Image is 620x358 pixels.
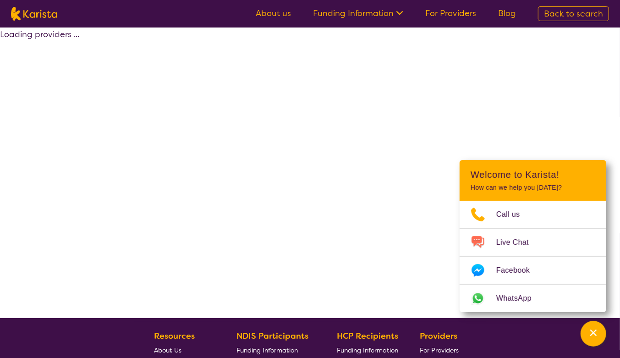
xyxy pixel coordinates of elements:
span: About Us [154,346,181,354]
p: How can we help you [DATE]? [471,184,595,192]
a: About us [256,8,291,19]
span: Back to search [544,8,603,19]
span: Live Chat [496,236,540,249]
span: Call us [496,208,531,221]
b: Providers [420,330,457,341]
a: For Providers [425,8,476,19]
div: Channel Menu [460,160,606,312]
span: Funding Information [237,346,298,354]
span: WhatsApp [496,292,543,305]
h2: Welcome to Karista! [471,169,595,180]
a: Funding Information [337,343,398,357]
b: NDIS Participants [237,330,309,341]
span: Facebook [496,264,541,277]
span: For Providers [420,346,459,354]
a: Funding Information [313,8,403,19]
a: Funding Information [237,343,316,357]
b: Resources [154,330,195,341]
a: Back to search [538,6,609,21]
a: For Providers [420,343,462,357]
a: Web link opens in a new tab. [460,285,606,312]
img: Karista logo [11,7,57,21]
a: About Us [154,343,215,357]
button: Channel Menu [581,321,606,347]
a: Blog [498,8,516,19]
ul: Choose channel [460,201,606,312]
span: Funding Information [337,346,398,354]
b: HCP Recipients [337,330,398,341]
